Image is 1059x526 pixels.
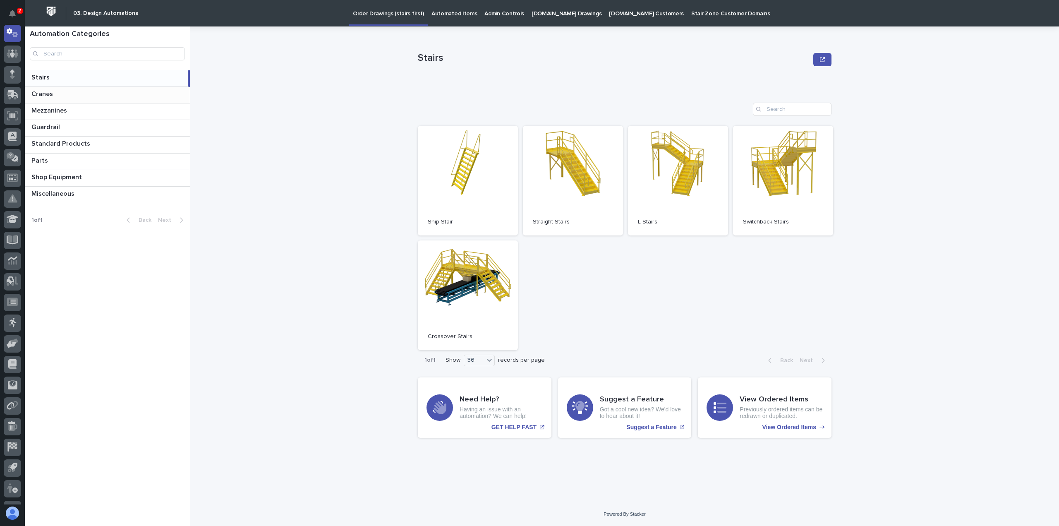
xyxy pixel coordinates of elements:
a: Powered By Stacker [604,512,645,516]
p: 1 of 1 [25,210,49,231]
p: GET HELP FAST [491,424,537,431]
button: Next [796,357,831,364]
div: Notifications2 [10,10,21,23]
a: MezzaninesMezzanines [25,103,190,120]
p: Switchback Stairs [743,219,823,226]
p: View Ordered Items [762,424,816,431]
p: Show [446,357,460,364]
h3: Need Help? [460,395,543,404]
button: Notifications [4,5,21,22]
p: Having an issue with an automation? We can help! [460,406,543,420]
p: Stairs [31,72,51,82]
div: 36 [464,356,484,365]
p: Previously ordered items can be redrawn or duplicated. [740,406,823,420]
p: Suggest a Feature [626,424,676,431]
p: Straight Stairs [533,219,613,226]
button: Back [120,216,155,224]
p: Got a cool new idea? We'd love to hear about it! [600,406,683,420]
p: Stairs [418,52,810,64]
p: Shop Equipment [31,172,84,181]
span: Back [134,217,151,223]
a: View Ordered Items [698,377,831,438]
a: Switchback Stairs [733,126,833,235]
p: Mezzanines [31,105,69,115]
p: Miscellaneous [31,188,76,198]
a: Standard ProductsStandard Products [25,137,190,153]
a: Straight Stairs [523,126,623,235]
a: Shop EquipmentShop Equipment [25,170,190,187]
a: Crossover Stairs [418,240,518,350]
p: 1 of 1 [418,350,442,370]
a: PartsParts [25,154,190,170]
p: Cranes [31,89,55,98]
span: Back [775,358,793,363]
a: MiscellaneousMiscellaneous [25,187,190,203]
h3: View Ordered Items [740,395,823,404]
a: Suggest a Feature [558,377,692,438]
p: Parts [31,155,50,165]
span: Next [800,358,818,363]
a: GuardrailGuardrail [25,120,190,137]
h3: Suggest a Feature [600,395,683,404]
a: L Stairs [628,126,728,235]
a: GET HELP FAST [418,377,551,438]
button: Next [155,216,190,224]
a: Ship Stair [418,126,518,235]
button: Back [762,357,796,364]
a: StairsStairs [25,70,190,87]
p: L Stairs [638,219,718,226]
input: Search [753,103,831,116]
img: Workspace Logo [43,4,59,19]
p: Guardrail [31,122,62,131]
p: Crossover Stairs [428,333,508,340]
h2: 03. Design Automations [73,10,138,17]
button: users-avatar [4,504,21,522]
p: records per page [498,357,545,364]
input: Search [30,47,185,60]
p: 2 [18,8,21,14]
h1: Automation Categories [30,30,185,39]
p: Standard Products [31,138,92,148]
span: Next [158,217,176,223]
a: CranesCranes [25,87,190,103]
p: Ship Stair [428,219,508,226]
